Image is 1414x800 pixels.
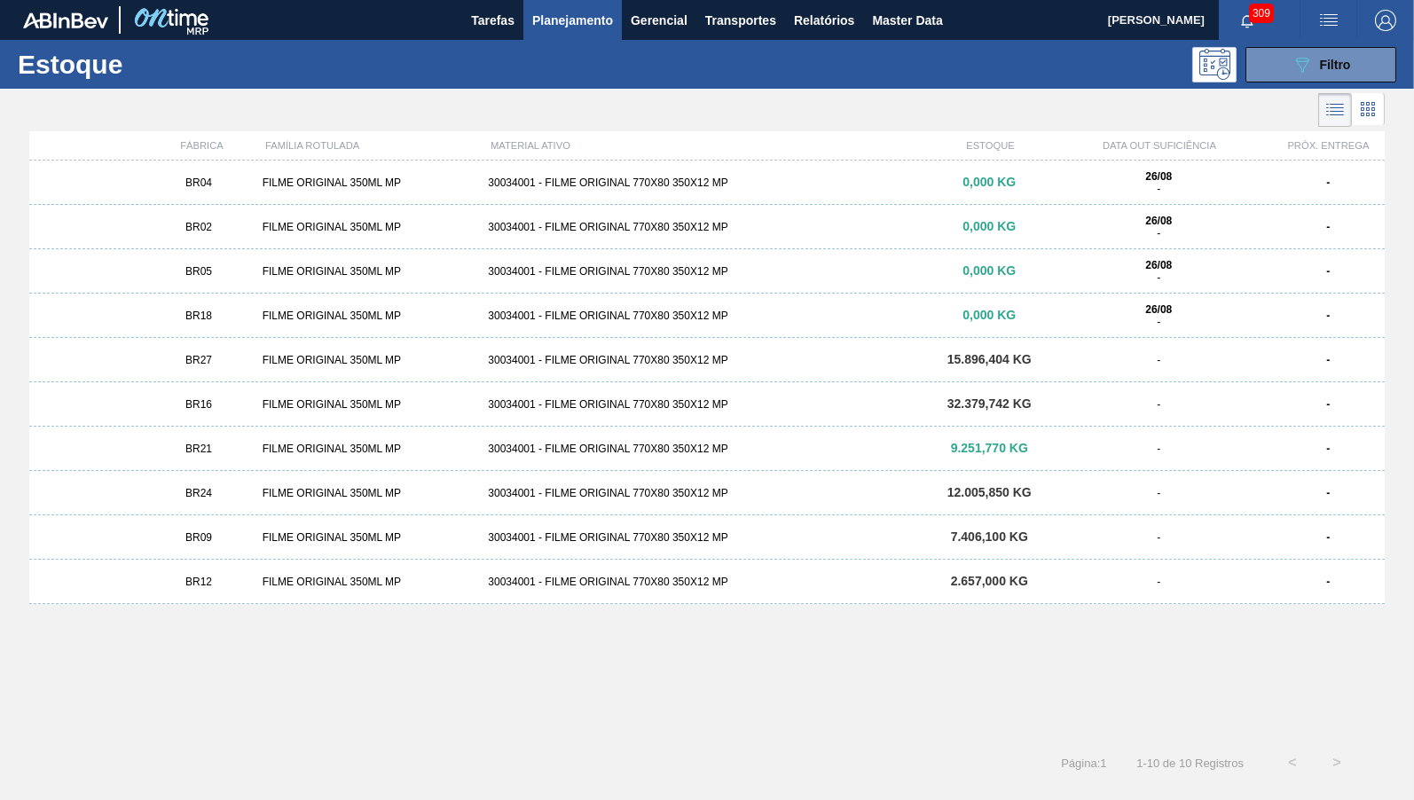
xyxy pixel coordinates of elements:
[1326,221,1330,233] strong: -
[1326,487,1330,499] strong: -
[872,10,942,31] span: Master Data
[532,10,613,31] span: Planejamento
[255,265,482,278] div: FILME ORIGINAL 350ML MP
[255,354,482,366] div: FILME ORIGINAL 350ML MP
[951,529,1028,544] span: 7.406,100 KG
[481,221,932,233] div: 30034001 - FILME ORIGINAL 770X80 350X12 MP
[1245,47,1396,82] button: Filtro
[1047,140,1272,151] div: DATA OUT SUFICIÊNCIA
[255,176,482,189] div: FILME ORIGINAL 350ML MP
[962,308,1016,322] span: 0,000 KG
[1145,259,1172,271] strong: 26/08
[471,10,515,31] span: Tarefas
[185,265,212,278] span: BR05
[947,396,1032,411] span: 32.379,742 KG
[483,140,934,151] div: MATERIAL ATIVO
[481,487,932,499] div: 30034001 - FILME ORIGINAL 770X80 350X12 MP
[481,265,932,278] div: 30034001 - FILME ORIGINAL 770X80 350X12 MP
[1326,176,1330,189] strong: -
[1326,265,1330,278] strong: -
[1326,531,1330,544] strong: -
[481,443,932,455] div: 30034001 - FILME ORIGINAL 770X80 350X12 MP
[185,531,212,544] span: BR09
[1157,398,1160,411] span: -
[951,574,1028,588] span: 2.657,000 KG
[1134,757,1244,770] span: 1 - 10 de 10 Registros
[1145,303,1172,316] strong: 26/08
[18,54,274,75] h1: Estoque
[481,576,932,588] div: 30034001 - FILME ORIGINAL 770X80 350X12 MP
[1192,47,1237,82] div: Pogramando: nenhum usuário selecionado
[255,398,482,411] div: FILME ORIGINAL 350ML MP
[481,531,932,544] div: 30034001 - FILME ORIGINAL 770X80 350X12 MP
[947,485,1032,499] span: 12.005,850 KG
[962,263,1016,278] span: 0,000 KG
[1061,757,1106,770] span: Página : 1
[481,176,932,189] div: 30034001 - FILME ORIGINAL 770X80 350X12 MP
[1157,316,1160,328] span: -
[185,354,212,366] span: BR27
[1157,183,1160,195] span: -
[185,176,212,189] span: BR04
[951,441,1028,455] span: 9.251,770 KG
[1145,170,1172,183] strong: 26/08
[1320,58,1351,72] span: Filtro
[258,140,483,151] div: FAMÍLIA ROTULADA
[934,140,1047,151] div: ESTOQUE
[1326,443,1330,455] strong: -
[255,576,482,588] div: FILME ORIGINAL 350ML MP
[1157,354,1160,366] span: -
[1326,576,1330,588] strong: -
[1157,227,1160,239] span: -
[1326,398,1330,411] strong: -
[185,487,212,499] span: BR24
[1219,8,1276,33] button: Notificações
[1145,215,1172,227] strong: 26/08
[185,576,212,588] span: BR12
[705,10,776,31] span: Transportes
[255,531,482,544] div: FILME ORIGINAL 350ML MP
[1270,741,1315,785] button: <
[255,443,482,455] div: FILME ORIGINAL 350ML MP
[1375,10,1396,31] img: Logout
[1249,4,1274,23] span: 309
[1352,93,1385,127] div: Visão em Cards
[1157,443,1160,455] span: -
[947,352,1032,366] span: 15.896,404 KG
[23,12,108,28] img: TNhmsLtSVTkK8tSr43FrP2fwEKptu5GPRR3wAAAABJRU5ErkJggg==
[185,443,212,455] span: BR21
[255,487,482,499] div: FILME ORIGINAL 350ML MP
[481,354,932,366] div: 30034001 - FILME ORIGINAL 770X80 350X12 MP
[1318,10,1339,31] img: userActions
[1272,140,1385,151] div: PRÓX. ENTREGA
[255,310,482,322] div: FILME ORIGINAL 350ML MP
[481,310,932,322] div: 30034001 - FILME ORIGINAL 770X80 350X12 MP
[185,221,212,233] span: BR02
[1315,741,1359,785] button: >
[185,310,212,322] span: BR18
[255,221,482,233] div: FILME ORIGINAL 350ML MP
[1326,310,1330,322] strong: -
[185,398,212,411] span: BR16
[1157,531,1160,544] span: -
[962,219,1016,233] span: 0,000 KG
[631,10,687,31] span: Gerencial
[1157,576,1160,588] span: -
[481,398,932,411] div: 30034001 - FILME ORIGINAL 770X80 350X12 MP
[1157,271,1160,284] span: -
[1318,93,1352,127] div: Visão em Lista
[962,175,1016,189] span: 0,000 KG
[1157,487,1160,499] span: -
[1326,354,1330,366] strong: -
[145,140,258,151] div: FÁBRICA
[794,10,854,31] span: Relatórios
